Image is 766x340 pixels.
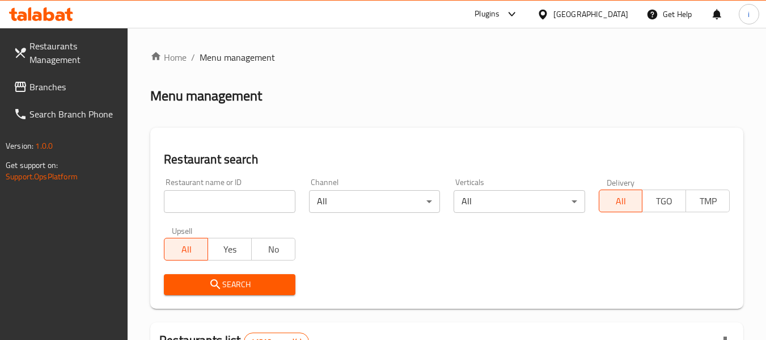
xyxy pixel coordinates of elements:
span: i [748,8,750,20]
button: All [164,238,208,261]
button: TMP [685,190,730,212]
button: TGO [642,190,686,212]
button: All [599,190,643,212]
button: No [251,238,295,261]
div: Plugins [475,7,500,21]
li: / [191,51,195,64]
h2: Restaurant search [164,151,730,168]
span: All [604,193,638,209]
a: Home [150,51,187,64]
span: Version: [6,138,33,153]
div: All [454,190,585,213]
span: Restaurants Management [29,39,119,66]
span: Branches [29,80,119,94]
span: TMP [691,193,725,209]
h2: Menu management [150,87,262,105]
label: Delivery [607,178,635,186]
a: Search Branch Phone [5,100,128,128]
span: Get support on: [6,158,58,173]
span: All [169,241,204,258]
nav: breadcrumb [150,51,743,64]
span: No [256,241,291,258]
input: Search for restaurant name or ID.. [164,190,295,213]
span: 1.0.0 [35,138,53,153]
label: Upsell [172,226,193,234]
span: TGO [647,193,682,209]
div: [GEOGRAPHIC_DATA] [553,8,628,20]
button: Search [164,274,295,295]
span: Yes [213,241,247,258]
span: Search [173,278,286,292]
span: Menu management [200,51,275,64]
a: Branches [5,73,128,100]
div: All [309,190,440,213]
a: Restaurants Management [5,32,128,73]
span: Search Branch Phone [29,107,119,121]
a: Support.OpsPlatform [6,169,78,184]
button: Yes [208,238,252,261]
